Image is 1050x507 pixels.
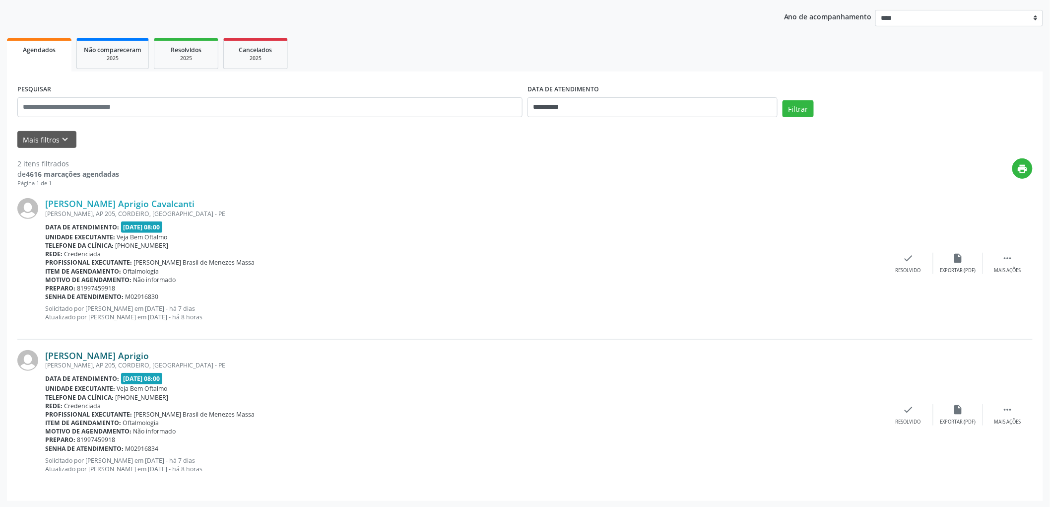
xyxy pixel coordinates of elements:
[953,253,964,264] i: insert_drive_file
[116,241,169,250] span: [PHONE_NUMBER]
[17,82,51,97] label: PESQUISAR
[45,241,114,250] b: Telefone da clínica:
[84,55,141,62] div: 2025
[45,258,132,267] b: Profissional executante:
[45,444,124,453] b: Senha de atendimento:
[903,404,914,415] i: check
[940,267,976,274] div: Exportar (PDF)
[121,221,163,233] span: [DATE] 08:00
[171,46,201,54] span: Resolvidos
[117,233,168,241] span: Veja Bem Oftalmo
[239,46,272,54] span: Cancelados
[45,292,124,301] b: Senha de atendimento:
[45,223,119,231] b: Data de atendimento:
[45,284,75,292] b: Preparo:
[77,284,116,292] span: 81997459918
[65,402,101,410] span: Credenciada
[116,393,169,402] span: [PHONE_NUMBER]
[527,82,599,97] label: DATA DE ATENDIMENTO
[45,410,132,419] b: Profissional executante:
[45,456,884,473] p: Solicitado por [PERSON_NAME] em [DATE] - há 7 dias Atualizado por [PERSON_NAME] em [DATE] - há 8 ...
[133,427,176,435] span: Não informado
[784,10,872,22] p: Ano de acompanhamento
[45,427,131,435] b: Motivo de agendamento:
[1012,158,1033,179] button: print
[45,350,149,361] a: [PERSON_NAME] Aprigio
[77,435,116,444] span: 81997459918
[953,404,964,415] i: insert_drive_file
[126,444,159,453] span: M02916834
[783,100,814,117] button: Filtrar
[45,233,115,241] b: Unidade executante:
[121,373,163,384] span: [DATE] 08:00
[123,419,159,427] span: Oftalmologia
[17,131,76,148] button: Mais filtroskeyboard_arrow_down
[17,169,119,179] div: de
[896,419,921,426] div: Resolvido
[231,55,280,62] div: 2025
[17,179,119,188] div: Página 1 de 1
[45,267,121,276] b: Item de agendamento:
[45,198,195,209] a: [PERSON_NAME] Aprigio Cavalcanti
[134,258,255,267] span: [PERSON_NAME] Brasil de Menezes Massa
[1017,163,1028,174] i: print
[117,384,168,393] span: Veja Bem Oftalmo
[45,361,884,369] div: [PERSON_NAME], AP 205, CORDEIRO, [GEOGRAPHIC_DATA] - PE
[45,393,114,402] b: Telefone da clínica:
[65,250,101,258] span: Credenciada
[994,419,1021,426] div: Mais ações
[45,374,119,383] b: Data de atendimento:
[45,304,884,321] p: Solicitado por [PERSON_NAME] em [DATE] - há 7 dias Atualizado por [PERSON_NAME] em [DATE] - há 8 ...
[134,410,255,419] span: [PERSON_NAME] Brasil de Menezes Massa
[940,419,976,426] div: Exportar (PDF)
[45,276,131,284] b: Motivo de agendamento:
[1002,253,1013,264] i: 
[45,435,75,444] b: Preparo:
[45,250,63,258] b: Rede:
[26,169,119,179] strong: 4616 marcações agendadas
[45,402,63,410] b: Rede:
[161,55,211,62] div: 2025
[903,253,914,264] i: check
[45,384,115,393] b: Unidade executante:
[23,46,56,54] span: Agendados
[123,267,159,276] span: Oftalmologia
[45,419,121,427] b: Item de agendamento:
[133,276,176,284] span: Não informado
[1002,404,1013,415] i: 
[84,46,141,54] span: Não compareceram
[17,198,38,219] img: img
[896,267,921,274] div: Resolvido
[17,158,119,169] div: 2 itens filtrados
[994,267,1021,274] div: Mais ações
[126,292,159,301] span: M02916830
[60,134,71,145] i: keyboard_arrow_down
[45,210,884,218] div: [PERSON_NAME], AP 205, CORDEIRO, [GEOGRAPHIC_DATA] - PE
[17,350,38,371] img: img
